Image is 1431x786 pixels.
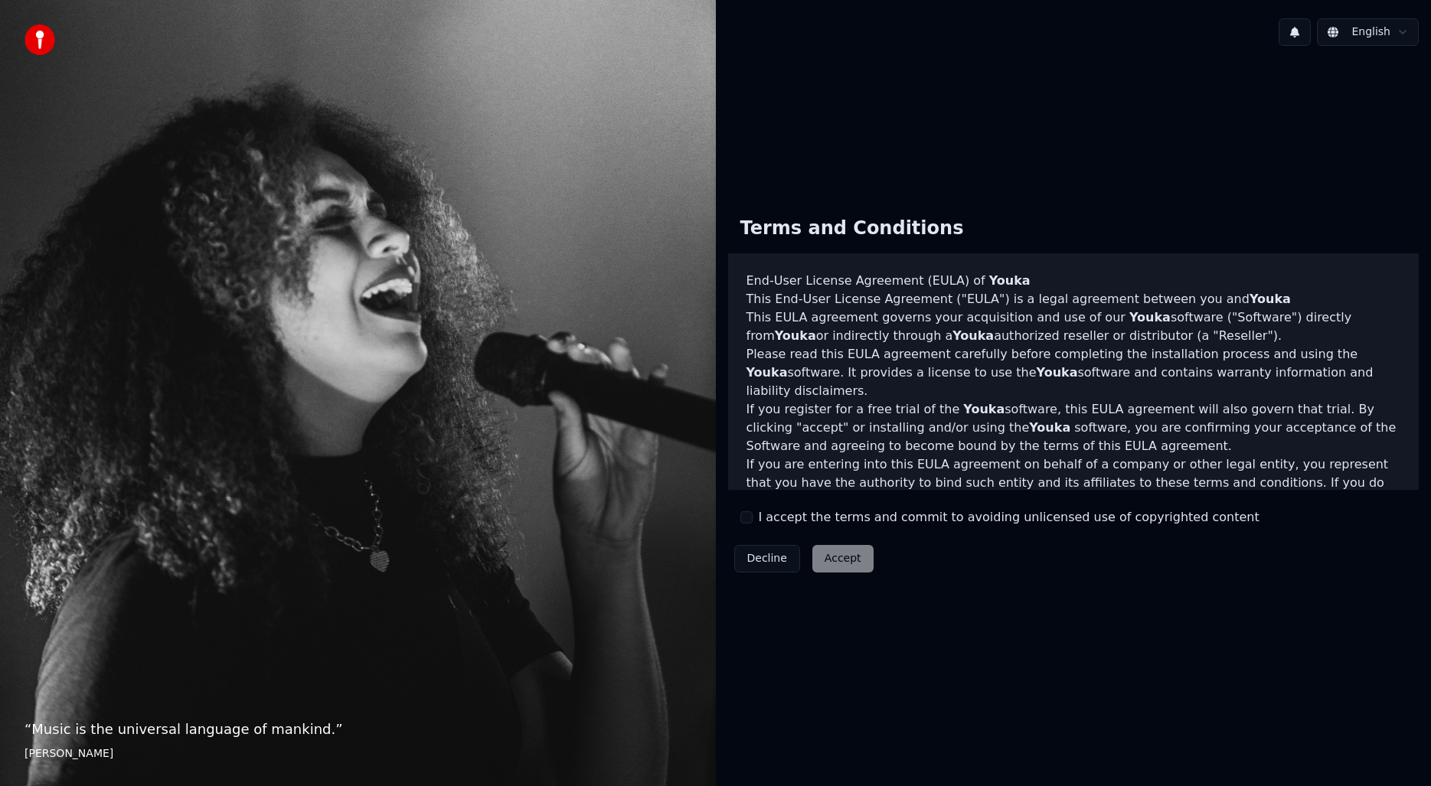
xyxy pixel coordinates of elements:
[759,508,1259,527] label: I accept the terms and commit to avoiding unlicensed use of copyrighted content
[747,272,1401,290] h3: End-User License Agreement (EULA) of
[25,746,691,762] footer: [PERSON_NAME]
[734,545,800,572] button: Decline
[747,400,1401,455] p: If you register for a free trial of the software, this EULA agreement will also govern that trial...
[747,455,1401,529] p: If you are entering into this EULA agreement on behalf of a company or other legal entity, you re...
[775,328,816,343] span: Youka
[963,402,1005,416] span: Youka
[25,719,691,740] p: “ Music is the universal language of mankind. ”
[989,273,1031,288] span: Youka
[1029,420,1070,435] span: Youka
[747,308,1401,345] p: This EULA agreement governs your acquisition and use of our software ("Software") directly from o...
[1250,292,1291,306] span: Youka
[952,328,994,343] span: Youka
[747,345,1401,400] p: Please read this EULA agreement carefully before completing the installation process and using th...
[1037,365,1078,380] span: Youka
[747,290,1401,308] p: This End-User License Agreement ("EULA") is a legal agreement between you and
[1129,310,1171,325] span: Youka
[728,204,976,253] div: Terms and Conditions
[747,365,788,380] span: Youka
[25,24,55,55] img: youka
